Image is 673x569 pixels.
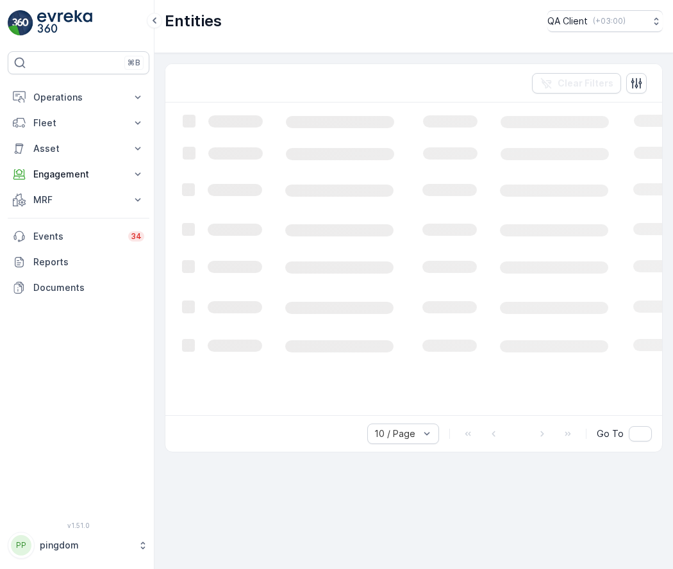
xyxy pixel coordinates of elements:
button: Fleet [8,110,149,136]
p: QA Client [547,15,588,28]
p: ⌘B [128,58,140,68]
span: v 1.51.0 [8,522,149,529]
p: Engagement [33,168,124,181]
a: Documents [8,275,149,301]
button: PPpingdom [8,532,149,559]
p: ( +03:00 ) [593,16,626,26]
p: Clear Filters [558,77,613,90]
img: logo [8,10,33,36]
button: Engagement [8,161,149,187]
p: Fleet [33,117,124,129]
p: Entities [165,11,222,31]
p: Documents [33,281,144,294]
button: MRF [8,187,149,213]
button: QA Client(+03:00) [547,10,663,32]
span: Go To [597,427,624,440]
p: Events [33,230,120,243]
p: Reports [33,256,144,268]
button: Operations [8,85,149,110]
div: PP [11,535,31,556]
p: 34 [131,231,142,242]
img: logo_light-DOdMpM7g.png [37,10,92,36]
p: Operations [33,91,124,104]
p: MRF [33,194,124,206]
p: pingdom [40,539,131,552]
button: Clear Filters [532,73,621,94]
button: Asset [8,136,149,161]
a: Events34 [8,224,149,249]
a: Reports [8,249,149,275]
p: Asset [33,142,124,155]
